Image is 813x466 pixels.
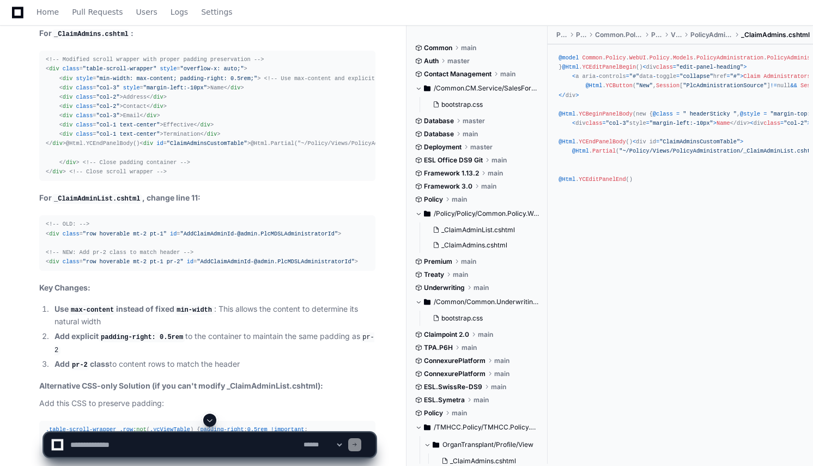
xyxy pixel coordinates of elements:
[478,330,493,339] span: main
[153,94,163,100] span: div
[441,314,483,323] span: bootstrap.css
[63,84,72,91] span: div
[46,258,358,265] span: < = = >
[424,169,479,178] span: Framework 1.13.2
[740,138,743,145] span: >
[642,64,646,70] span: <
[51,303,375,328] li: : This allows the content to determine its natural width
[424,409,443,417] span: Policy
[143,84,207,91] span: "margin-left:-10px"
[452,409,467,417] span: main
[743,64,747,70] span: >
[743,73,760,80] span: Claim
[424,207,430,220] svg: Directory
[63,103,72,110] span: div
[750,120,754,126] span: <
[488,169,503,178] span: main
[63,231,80,237] span: class
[63,94,72,100] span: div
[602,120,605,126] span: =
[582,55,602,61] span: Common
[424,343,453,352] span: TPA.P6H
[636,82,653,89] span: "New"
[59,122,163,128] span: < = >
[83,159,190,166] span: <!-- Close padding container -->
[76,94,93,100] span: class
[626,73,629,80] span: =
[606,120,629,126] span: "col-3"
[462,343,477,352] span: main
[264,75,415,82] span: <!-- Use max-content and explicit padding -->
[46,231,341,237] span: < = = >
[740,73,743,80] span: >
[474,396,489,404] span: main
[726,73,730,80] span: =
[46,55,369,177] div: @Html.YCBeginPanelBody(new { @class = " headerSticky ", @style = "margin-top:0px" }) Name Address...
[54,359,110,368] strong: Add class
[96,112,119,119] span: "col-3"
[424,283,465,292] span: Underwriting
[63,75,72,82] span: div
[596,73,599,80] span: -
[83,65,157,72] span: "table-scroll-wrapper"
[730,73,740,80] span: "#"
[579,111,633,117] span: YCBeginPanelBody
[741,31,810,39] span: _ClaimAdmins.cshtml
[424,82,430,95] svg: Directory
[424,330,469,339] span: Claimpoint 2.0
[171,9,188,15] span: Logs
[428,238,533,253] button: _ClaimAdmins.cshtml
[606,55,626,61] span: Policy
[572,73,575,80] span: <
[424,195,443,204] span: Policy
[51,330,375,356] li: to the container to maintain the same padding as
[69,168,167,175] span: <!-- Close scroll wrapper -->
[46,221,89,227] span: <!-- OLD: -->
[656,82,679,89] span: Session
[492,156,507,165] span: main
[230,84,240,91] span: div
[559,111,575,117] span: @Html
[579,176,626,183] span: YCEditPanelEnd
[207,131,217,137] span: div
[650,55,670,61] span: Policy
[770,82,777,89] span: !=
[72,9,123,15] span: Pull Requests
[424,396,465,404] span: ESL.Symetra
[415,205,539,222] button: /Policy/Policy/Common.Policy.WebUI/Policy/Views/PolicyAdministration
[59,112,123,119] span: < = >
[63,131,72,137] span: div
[39,28,134,38] strong: For :
[474,283,489,292] span: main
[470,143,493,152] span: master
[586,120,603,126] span: class
[791,82,797,89] span: &&
[579,138,626,145] span: YCEndPanelBody
[595,31,642,39] span: Common.Policy.WebUI
[167,140,247,147] span: "ClaimAdminsCustomTable"
[673,64,676,70] span: =
[424,44,452,52] span: Common
[52,29,131,39] code: _ClaimAdmins.cshtml
[49,231,59,237] span: div
[562,64,579,70] span: @Html
[424,257,452,266] span: Premium
[683,82,767,89] span: "PlcAdministrationSource"
[193,122,214,128] span: </ >
[143,140,153,147] span: div
[180,65,244,72] span: "overflow-x: auto;"
[424,117,454,125] span: Database
[424,57,439,65] span: Auth
[494,356,509,365] span: main
[633,138,636,145] span: <
[96,131,160,137] span: "col-1 text-center"
[83,258,184,265] span: "row hoverable mt-2 pt-1 pr-2"
[201,9,232,15] span: Settings
[59,94,123,100] span: < = >
[784,120,807,126] span: "col-2"
[76,112,93,119] span: class
[676,73,679,80] span: =
[646,120,650,126] span: =
[37,9,59,15] span: Home
[96,122,160,128] span: "col-1 text-center"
